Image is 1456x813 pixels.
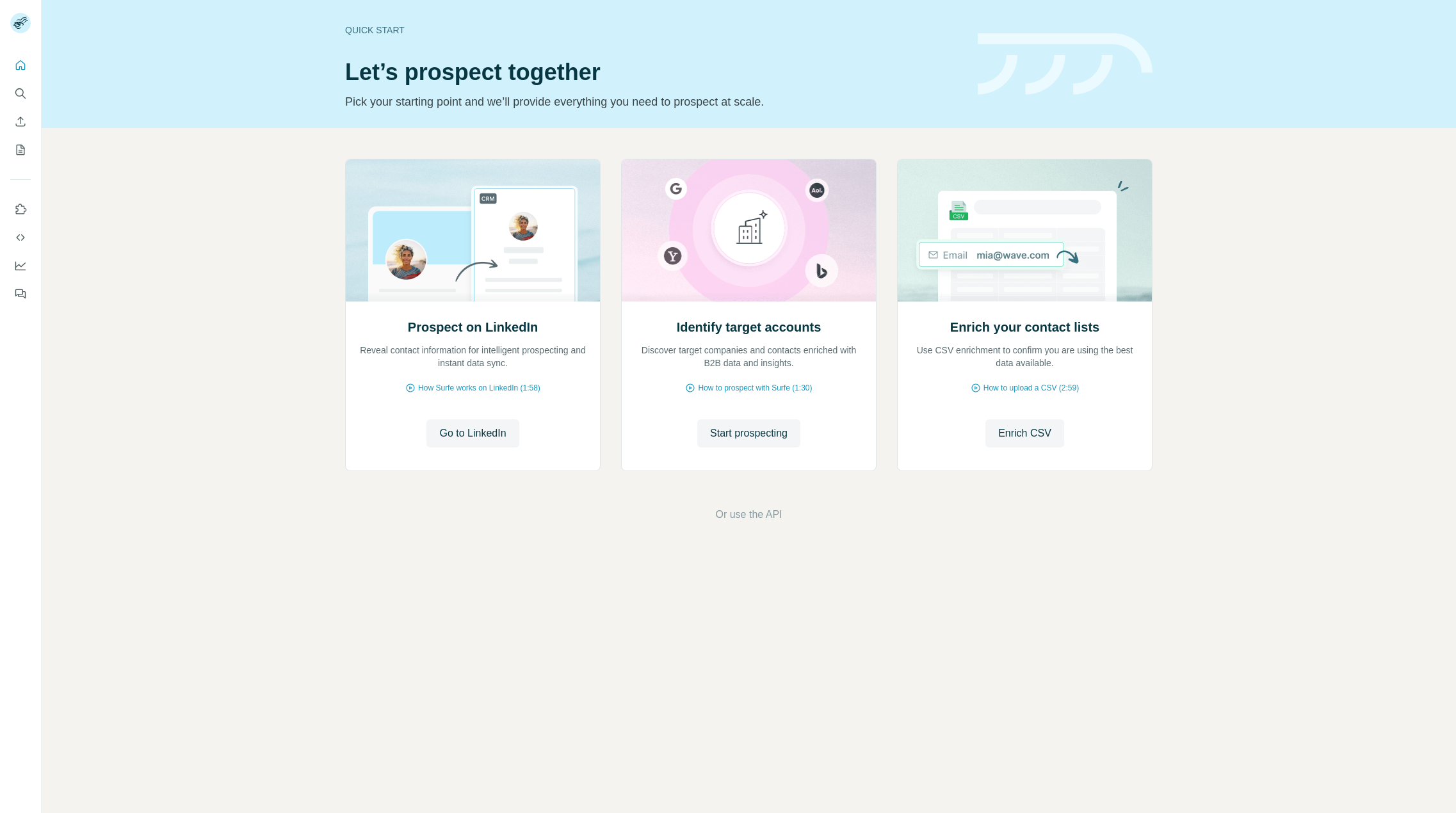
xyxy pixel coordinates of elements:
[10,110,31,133] button: Enrich CSV
[677,318,821,336] h2: Identify target accounts
[978,33,1153,95] img: banner
[408,318,538,336] h2: Prospect on LinkedIn
[950,318,1099,336] h2: Enrich your contact lists
[698,382,812,394] span: How to prospect with Surfe (1:30)
[10,82,31,105] button: Search
[426,419,519,447] button: Go to LinkedIn
[10,254,31,277] button: Dashboard
[345,24,962,36] div: Quick start
[359,344,587,369] p: Reveal contact information for intelligent prospecting and instant data sync.
[10,282,31,305] button: Feedback
[345,60,962,85] h1: Let’s prospect together
[345,93,962,111] p: Pick your starting point and we’ll provide everything you need to prospect at scale.
[439,426,506,441] span: Go to LinkedIn
[635,344,863,369] p: Discover target companies and contacts enriched with B2B data and insights.
[621,159,877,302] img: Identify target accounts
[897,159,1153,302] img: Enrich your contact lists
[10,226,31,249] button: Use Surfe API
[998,426,1051,441] span: Enrich CSV
[418,382,540,394] span: How Surfe works on LinkedIn (1:58)
[10,54,31,77] button: Quick start
[910,344,1139,369] p: Use CSV enrichment to confirm you are using the best data available.
[345,159,601,302] img: Prospect on LinkedIn
[710,426,788,441] span: Start prospecting
[10,198,31,221] button: Use Surfe on LinkedIn
[715,507,782,522] button: Or use the API
[985,419,1064,447] button: Enrich CSV
[10,138,31,161] button: My lists
[697,419,800,447] button: Start prospecting
[983,382,1079,394] span: How to upload a CSV (2:59)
